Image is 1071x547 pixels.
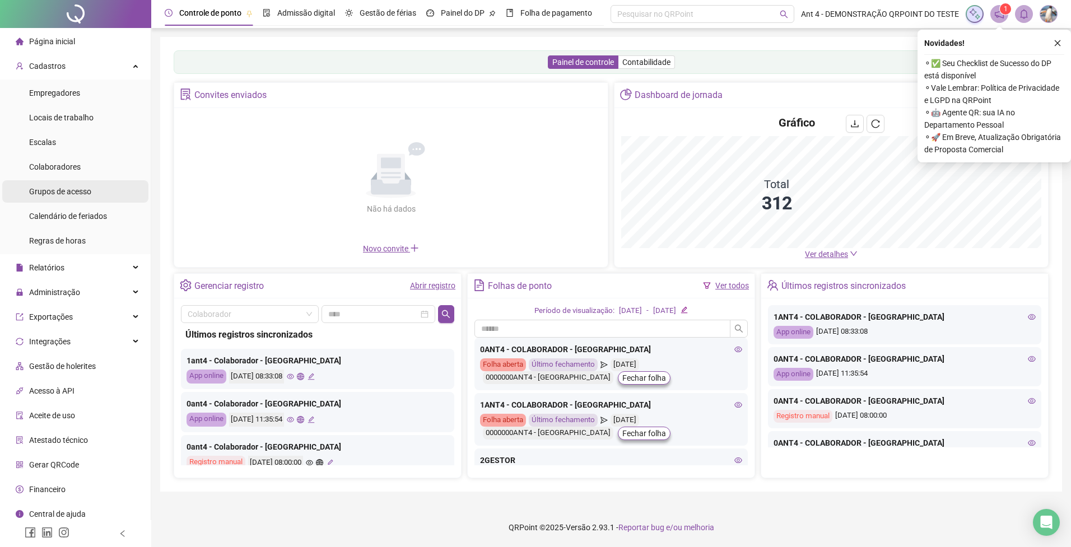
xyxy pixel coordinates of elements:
span: Controle de ponto [179,8,241,17]
span: eye [1028,355,1036,363]
span: Relatórios [29,263,64,272]
a: Ver detalhes down [805,250,858,259]
span: clock-circle [165,9,173,17]
span: Contabilidade [622,58,670,67]
span: send [600,358,608,371]
span: audit [16,412,24,419]
span: ⚬ Vale Lembrar: Política de Privacidade e LGPD na QRPoint [924,82,1064,106]
div: App online [187,370,226,384]
span: instagram [58,527,69,538]
span: download [850,119,859,128]
span: pie-chart [620,88,632,100]
span: Gestão de férias [360,8,416,17]
div: [DATE] 11:35:54 [229,413,284,427]
div: Não há dados [339,203,443,215]
span: Gerar QRCode [29,460,79,469]
div: Registro manual [187,456,245,470]
img: 470 [1040,6,1057,22]
span: send [600,414,608,427]
span: info-circle [16,510,24,518]
span: sync [16,338,24,345]
span: eye [734,456,742,464]
div: 0ant4 - Colaborador - [GEOGRAPHIC_DATA] [187,398,449,410]
div: 0ant4 - Colaborador - [GEOGRAPHIC_DATA] [187,441,449,453]
div: Open Intercom Messenger [1033,509,1060,536]
span: Calendário de feriados [29,212,107,221]
span: Novo convite [363,244,419,253]
span: down [850,250,858,258]
span: Reportar bug e/ou melhoria [618,523,714,532]
span: edit [681,306,688,314]
span: global [297,373,304,380]
span: edit [308,416,315,423]
span: file [16,264,24,272]
span: Regras de horas [29,236,86,245]
div: 1ant4 - Colaborador - [GEOGRAPHIC_DATA] [187,354,449,367]
span: home [16,38,24,45]
button: Fechar folha [618,371,670,385]
span: Cadastros [29,62,66,71]
div: [DATE] 11:35:54 [774,368,1036,381]
div: [DATE] [619,305,642,317]
div: 0ANT4 - COLABORADOR - [GEOGRAPHIC_DATA] [480,343,742,356]
div: Folha aberta [480,414,526,427]
span: ⚬ 🤖 Agente QR: sua IA no Departamento Pessoal [924,106,1064,131]
div: 0ANT4 - COLABORADOR - [GEOGRAPHIC_DATA] [774,395,1036,407]
span: Locais de trabalho [29,113,94,122]
span: Financeiro [29,485,66,494]
div: 1ANT4 - COLABORADOR - [GEOGRAPHIC_DATA] [774,311,1036,323]
span: Ver detalhes [805,250,848,259]
img: sparkle-icon.fc2bf0ac1784a2077858766a79e2daf3.svg [968,8,981,20]
div: [DATE] [611,414,639,427]
span: eye [1028,313,1036,321]
span: Fechar folha [622,427,666,440]
span: eye [1028,397,1036,405]
span: Aceite de uso [29,411,75,420]
div: Últimos registros sincronizados [185,328,450,342]
div: Dashboard de jornada [635,86,723,105]
span: Painel do DP [441,8,485,17]
span: 1 [1004,5,1008,13]
span: apartment [16,362,24,370]
span: left [119,530,127,537]
div: Folhas de ponto [488,277,552,296]
span: Escalas [29,138,56,147]
span: search [734,324,743,333]
span: file-text [473,279,485,291]
div: App online [774,368,813,381]
span: Versão [566,523,590,532]
span: Folha de pagamento [520,8,592,17]
span: pushpin [246,10,253,17]
span: global [297,416,304,423]
span: bell [1019,9,1029,19]
span: Empregadores [29,88,80,97]
span: linkedin [41,527,53,538]
span: Atestado técnico [29,436,88,445]
span: facebook [25,527,36,538]
h4: Gráfico [779,115,815,130]
span: sun [345,9,353,17]
div: 0000000ANT4 - [GEOGRAPHIC_DATA] [483,371,613,384]
footer: QRPoint © 2025 - 2.93.1 - [151,508,1071,547]
div: App online [774,326,813,339]
div: 2GESTOR [480,454,742,466]
div: - [646,305,649,317]
span: dashboard [426,9,434,17]
div: [DATE] 08:00:00 [248,456,303,470]
div: 1ANT4 - COLABORADOR - [GEOGRAPHIC_DATA] [480,399,742,411]
span: pushpin [489,10,496,17]
span: filter [703,282,711,289]
span: Ant 4 - DEMONSTRAÇÃO QRPOINT DO TESTE [801,8,959,20]
span: Gestão de holerites [29,362,96,371]
span: Novidades ! [924,37,965,49]
span: edit [308,373,315,380]
span: solution [180,88,192,100]
div: Período de visualização: [534,305,614,317]
span: book [506,9,514,17]
span: search [780,10,788,18]
span: setting [180,279,192,291]
span: qrcode [16,461,24,469]
span: eye [734,345,742,353]
div: Folha aberta [480,358,526,371]
span: edit [327,459,334,466]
